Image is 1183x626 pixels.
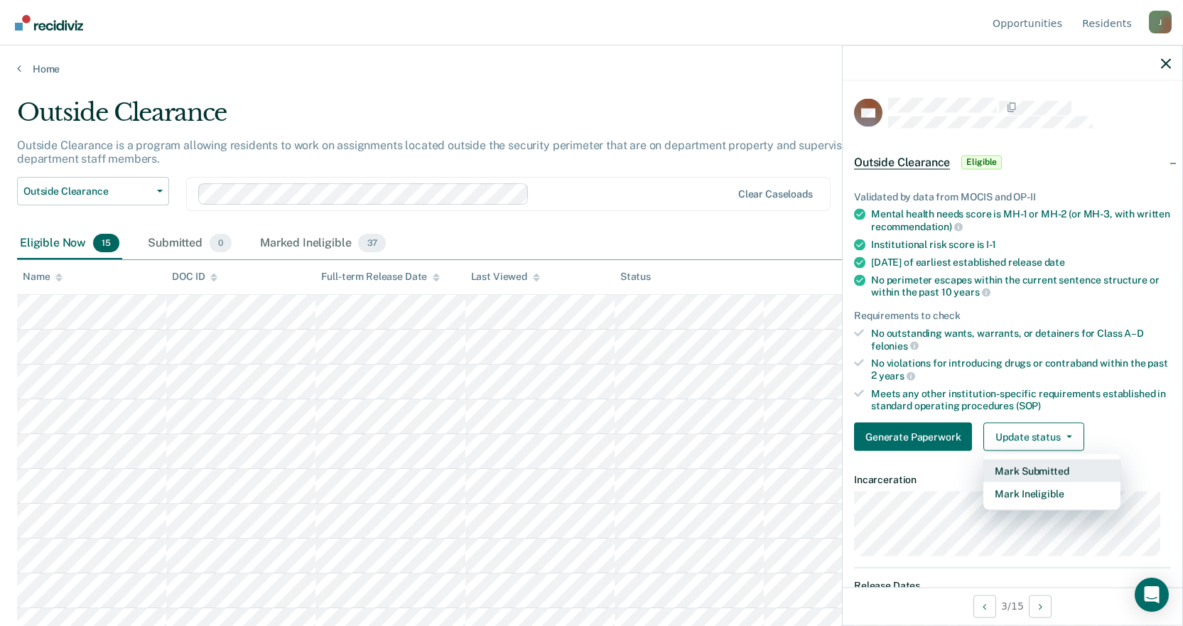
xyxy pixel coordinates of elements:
span: 37 [358,234,386,252]
span: Outside Clearance [854,155,950,169]
span: date [1044,256,1065,267]
div: [DATE] of earliest established release [871,256,1171,268]
div: No outstanding wants, warrants, or detainers for Class A–D [871,327,1171,351]
div: Marked Ineligible [257,228,389,259]
div: Submitted [145,228,234,259]
div: Meets any other institution-specific requirements established in standard operating procedures [871,387,1171,411]
button: Mark Submitted [983,460,1120,482]
button: Next Opportunity [1029,595,1052,617]
div: Status [620,271,651,283]
dt: Incarceration [854,474,1171,486]
div: Outside Clearance [17,98,904,139]
div: Validated by data from MOCIS and OP-II [854,190,1171,203]
span: I-1 [986,238,996,249]
span: Outside Clearance [23,185,151,198]
span: years [954,286,990,298]
span: 15 [93,234,119,252]
span: years [879,369,915,381]
div: Dropdown Menu [983,454,1120,511]
div: Clear caseloads [738,188,813,200]
button: Update status [983,423,1084,451]
div: J [1149,11,1172,33]
span: Eligible [961,155,1002,169]
span: felonies [871,340,919,351]
div: Eligible Now [17,228,122,259]
div: Requirements to check [854,310,1171,322]
a: Home [17,63,1166,75]
img: Recidiviz [15,15,83,31]
div: DOC ID [172,271,217,283]
button: Mark Ineligible [983,482,1120,505]
span: 0 [210,234,232,252]
div: Full-term Release Date [321,271,440,283]
div: No perimeter escapes within the current sentence structure or within the past 10 [871,274,1171,298]
div: 3 / 15 [843,587,1182,625]
div: Mental health needs score is MH-1 or MH-2 (or MH-3, with written [871,208,1171,232]
button: Profile dropdown button [1149,11,1172,33]
dt: Release Dates [854,580,1171,592]
span: (SOP) [1016,399,1041,411]
span: recommendation) [871,220,963,232]
div: Institutional risk score is [871,238,1171,250]
button: Previous Opportunity [973,595,996,617]
div: No violations for introducing drugs or contraband within the past 2 [871,357,1171,382]
p: Outside Clearance is a program allowing residents to work on assignments located outside the secu... [17,139,871,166]
div: Name [23,271,63,283]
div: Open Intercom Messenger [1135,578,1169,612]
button: Generate Paperwork [854,423,972,451]
div: Last Viewed [471,271,540,283]
div: Outside ClearanceEligible [843,139,1182,185]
